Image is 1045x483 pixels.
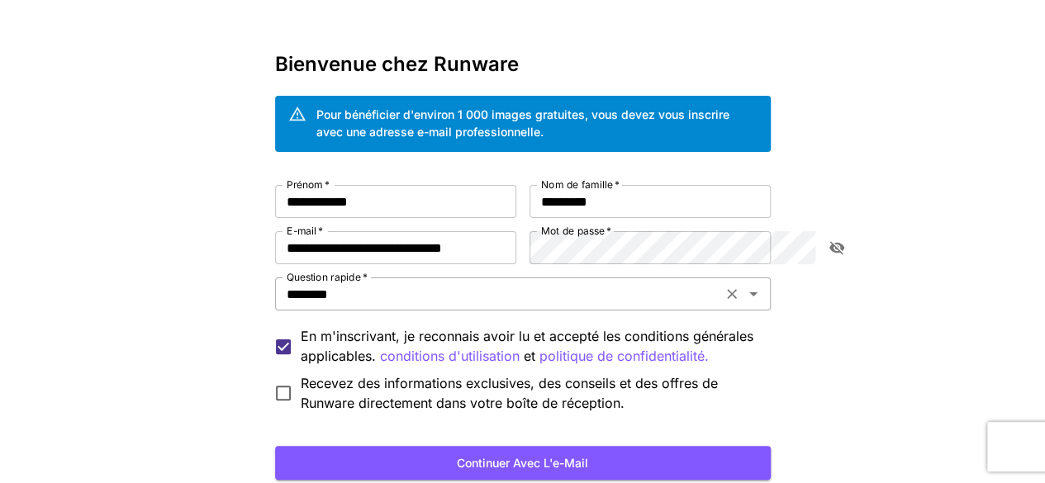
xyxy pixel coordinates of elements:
font: Bienvenue chez Runware [275,52,519,76]
button: En m'inscrivant, je reconnais avoir lu et accepté les conditions générales applicables. et politi... [380,346,520,367]
font: et [524,348,535,364]
font: Question rapide [287,271,360,283]
font: Recevez des informations exclusives, des conseils et des offres de Runware directement dans votre... [301,375,718,411]
font: E-mail [287,225,316,237]
font: Pour bénéficier d'environ 1 000 images gratuites, vous devez vous inscrire avec une adresse e-mai... [316,107,729,139]
button: Ouvrir [742,282,765,305]
font: Mot de passe [541,225,605,237]
button: activer la visibilité du mot de passe [822,233,852,263]
font: conditions d'utilisation [380,348,520,364]
button: Continuer avec l'e-mail [275,446,771,480]
button: Clair [720,282,743,305]
font: Prénom [287,178,323,191]
font: Nom de famille [541,178,612,191]
button: En m'inscrivant, je reconnais avoir lu et accepté les conditions générales applicables. condition... [539,346,709,367]
font: Continuer avec l'e-mail [457,456,588,470]
font: politique de confidentialité. [539,348,709,364]
font: En m'inscrivant, je reconnais avoir lu et accepté les conditions générales applicables. [301,328,753,364]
